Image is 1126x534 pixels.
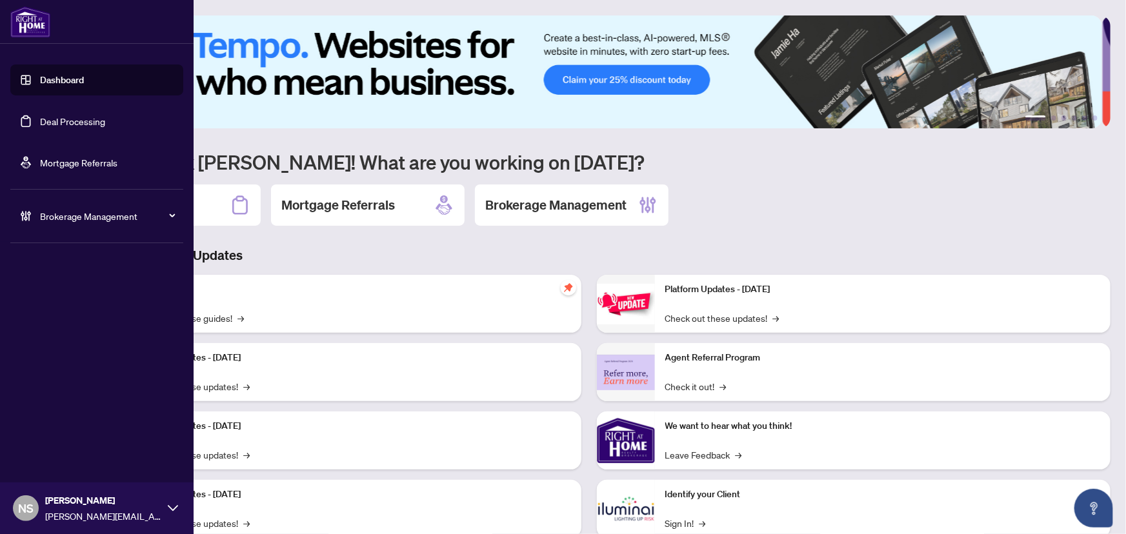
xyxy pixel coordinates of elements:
a: Leave Feedback→ [665,448,742,462]
span: [PERSON_NAME][EMAIL_ADDRESS][DOMAIN_NAME] [45,509,161,523]
span: → [243,379,250,393]
h1: Welcome back [PERSON_NAME]! What are you working on [DATE]? [67,150,1111,174]
img: Platform Updates - June 23, 2025 [597,284,655,324]
span: → [237,311,244,325]
a: Sign In!→ [665,516,706,530]
h2: Mortgage Referrals [281,196,395,214]
span: [PERSON_NAME] [45,493,161,508]
button: 5 [1082,115,1087,121]
button: Open asap [1074,489,1113,528]
span: Brokerage Management [40,209,174,223]
p: Platform Updates - [DATE] [136,419,571,433]
p: Platform Updates - [DATE] [136,488,571,502]
p: Platform Updates - [DATE] [136,351,571,365]
button: 4 [1072,115,1077,121]
button: 2 [1051,115,1056,121]
p: We want to hear what you think! [665,419,1101,433]
p: Self-Help [136,282,571,297]
img: We want to hear what you think! [597,411,655,470]
button: 3 [1061,115,1067,121]
a: Deal Processing [40,115,105,127]
a: Check out these updates!→ [665,311,779,325]
p: Identify your Client [665,488,1101,502]
img: Slide 0 [67,15,1102,128]
span: → [736,448,742,462]
span: NS [18,499,34,517]
span: → [699,516,706,530]
img: logo [10,6,50,37]
a: Mortgage Referrals [40,157,117,168]
button: 1 [1025,115,1046,121]
h3: Brokerage & Industry Updates [67,246,1111,264]
a: Check it out!→ [665,379,727,393]
img: Agent Referral Program [597,355,655,390]
p: Platform Updates - [DATE] [665,282,1101,297]
span: → [720,379,727,393]
button: 6 [1092,115,1098,121]
a: Dashboard [40,74,84,86]
p: Agent Referral Program [665,351,1101,365]
span: → [243,448,250,462]
span: → [773,311,779,325]
span: pushpin [561,280,576,295]
span: → [243,516,250,530]
h2: Brokerage Management [485,196,627,214]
